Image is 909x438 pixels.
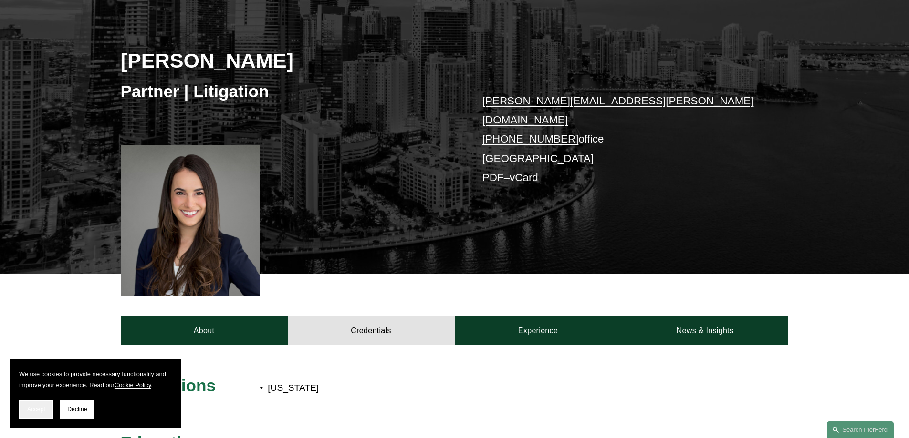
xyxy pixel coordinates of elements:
section: Cookie banner [10,359,181,428]
span: Accept [27,406,45,413]
a: Credentials [288,316,455,345]
a: About [121,316,288,345]
a: News & Insights [621,316,788,345]
a: PDF [482,172,504,183]
p: We use cookies to provide necessary functionality and improve your experience. Read our . [19,368,172,390]
button: Accept [19,400,53,419]
a: Search this site [827,421,894,438]
h3: Partner | Litigation [121,81,455,102]
h2: [PERSON_NAME] [121,48,455,73]
a: vCard [510,172,538,183]
a: [PHONE_NUMBER] [482,133,579,145]
button: Decline [60,400,94,419]
p: [US_STATE] [268,380,510,397]
p: office [GEOGRAPHIC_DATA] – [482,92,761,188]
span: Decline [67,406,87,413]
a: Experience [455,316,622,345]
a: [PERSON_NAME][EMAIL_ADDRESS][PERSON_NAME][DOMAIN_NAME] [482,95,754,126]
a: Cookie Policy [115,381,151,388]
